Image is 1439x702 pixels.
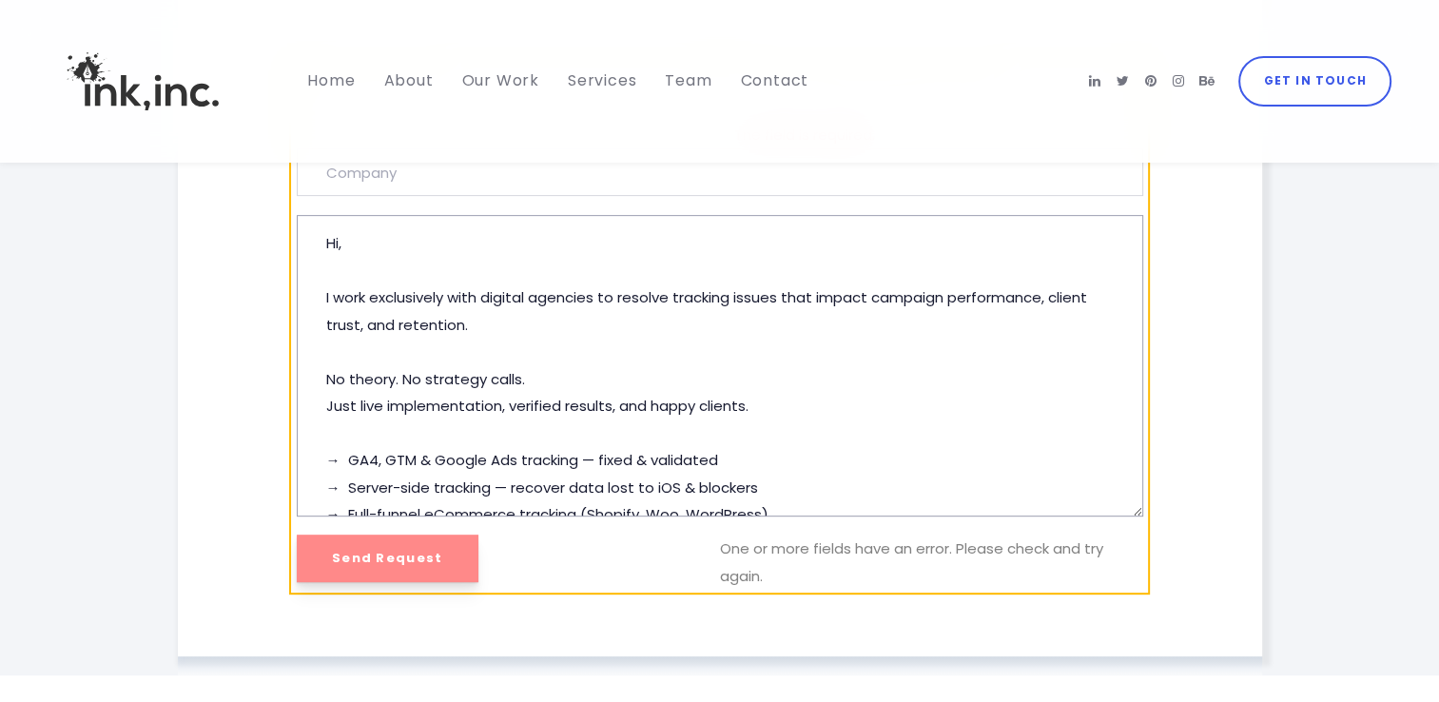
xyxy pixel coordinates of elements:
a: Get in Touch [1238,56,1391,106]
input: Company [297,148,1143,196]
span: Contact [741,69,809,91]
span: Our Work [461,69,538,91]
span: Team [665,69,711,91]
span: Services [568,69,636,91]
input: Send Request [297,535,478,582]
img: Ink, Inc. | Marketing Agency [48,17,238,146]
span: About [383,69,433,91]
span: Home [307,69,355,91]
span: Get in Touch [1263,70,1366,92]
